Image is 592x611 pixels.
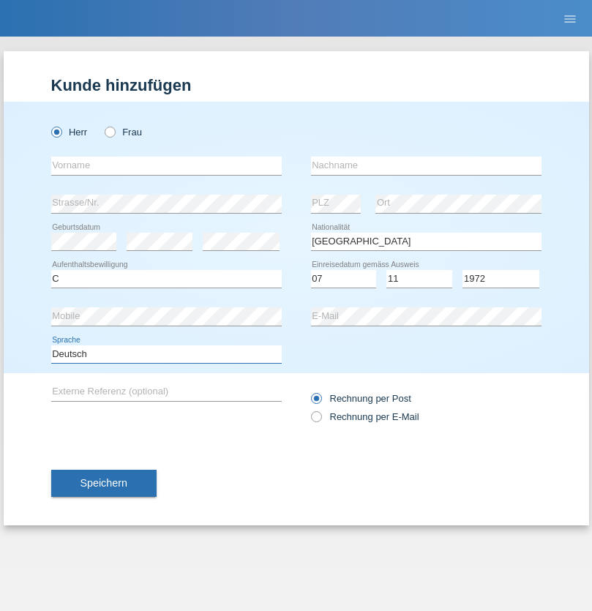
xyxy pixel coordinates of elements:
[563,12,577,26] i: menu
[311,411,419,422] label: Rechnung per E-Mail
[51,127,61,136] input: Herr
[555,14,585,23] a: menu
[105,127,142,138] label: Frau
[80,477,127,489] span: Speichern
[311,393,411,404] label: Rechnung per Post
[105,127,114,136] input: Frau
[311,393,321,411] input: Rechnung per Post
[51,76,542,94] h1: Kunde hinzufügen
[311,411,321,430] input: Rechnung per E-Mail
[51,127,88,138] label: Herr
[51,470,157,498] button: Speichern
